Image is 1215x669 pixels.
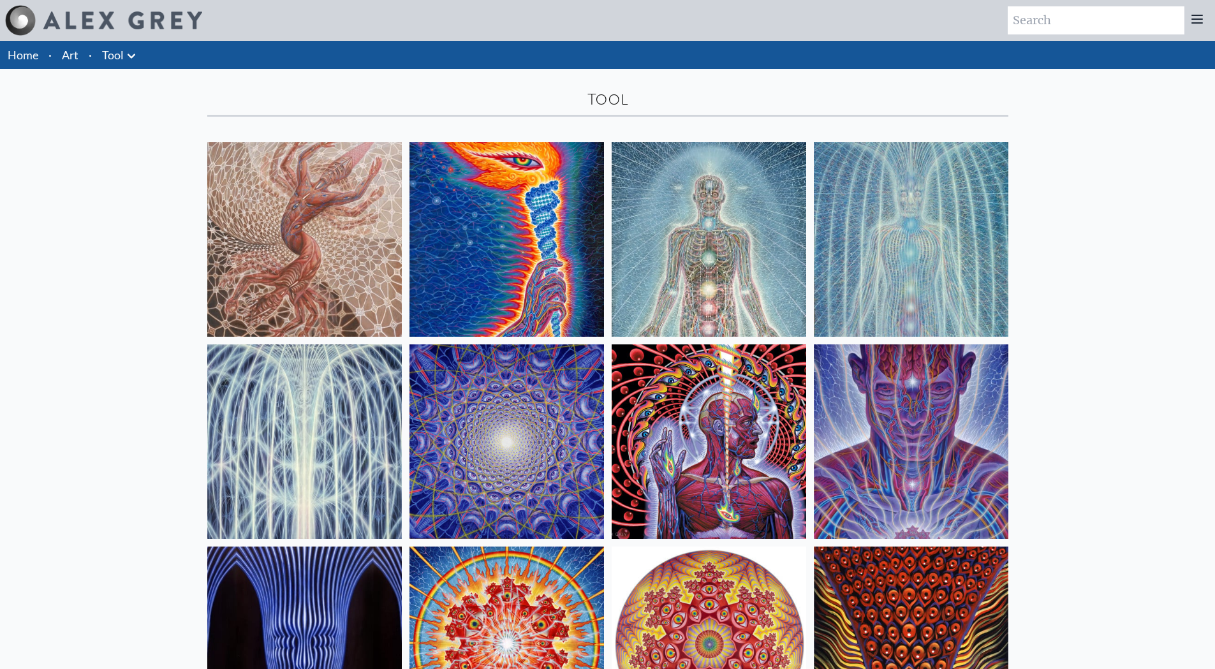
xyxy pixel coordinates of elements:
input: Search [1008,6,1184,34]
a: Home [8,48,38,62]
li: · [43,41,57,69]
div: Tool [207,89,1008,110]
a: Tool [102,46,124,64]
li: · [84,41,97,69]
a: Art [62,46,78,64]
img: Mystic Eye, 2018, Alex Grey [814,344,1008,539]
